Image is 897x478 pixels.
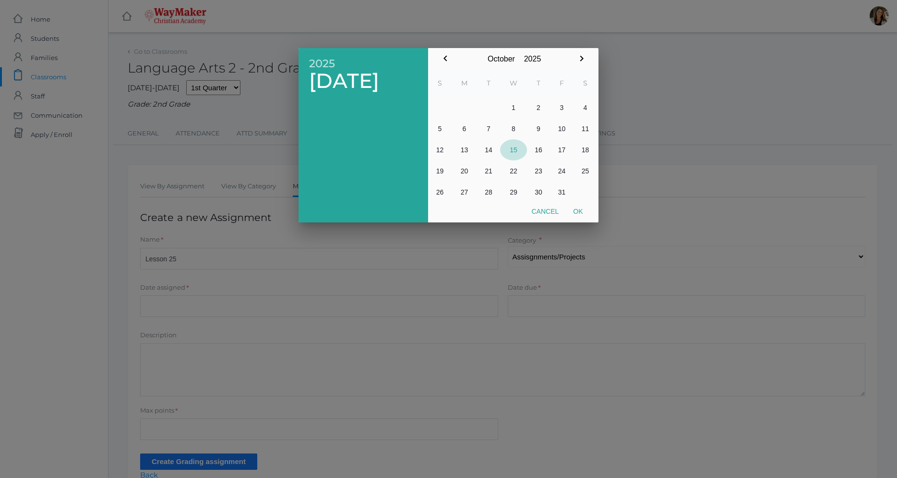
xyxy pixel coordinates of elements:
[510,79,517,87] abbr: Wednesday
[487,79,490,87] abbr: Tuesday
[477,182,500,203] button: 28
[560,79,564,87] abbr: Friday
[309,70,418,92] span: [DATE]
[500,97,527,118] button: 1
[309,58,418,70] span: 2025
[428,139,452,160] button: 12
[452,118,477,139] button: 6
[574,97,597,118] button: 4
[550,139,574,160] button: 17
[500,139,527,160] button: 15
[477,118,500,139] button: 7
[477,160,500,182] button: 21
[438,79,442,87] abbr: Sunday
[537,79,540,87] abbr: Thursday
[452,160,477,182] button: 20
[550,160,574,182] button: 24
[428,118,452,139] button: 5
[500,118,527,139] button: 8
[452,182,477,203] button: 27
[527,97,550,118] button: 2
[524,203,566,220] button: Cancel
[428,182,452,203] button: 26
[527,139,550,160] button: 16
[527,182,550,203] button: 30
[550,118,574,139] button: 10
[583,79,587,87] abbr: Saturday
[574,160,597,182] button: 25
[500,182,527,203] button: 29
[574,139,597,160] button: 18
[428,160,452,182] button: 19
[477,139,500,160] button: 14
[527,118,550,139] button: 9
[452,139,477,160] button: 13
[550,97,574,118] button: 3
[574,118,597,139] button: 11
[527,160,550,182] button: 23
[550,182,574,203] button: 31
[461,79,467,87] abbr: Monday
[566,203,590,220] button: Ok
[500,160,527,182] button: 22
